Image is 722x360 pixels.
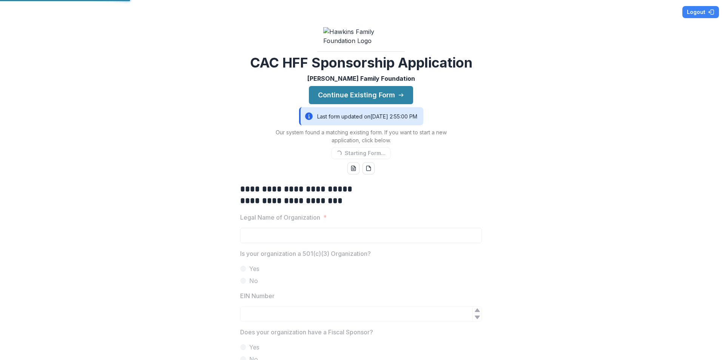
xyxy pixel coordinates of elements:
button: Starting Form... [332,147,390,159]
img: Hawkins Family Foundation Logo [323,27,399,45]
p: Legal Name of Organization [240,213,320,222]
button: pdf-download [363,162,375,174]
p: Our system found a matching existing form. If you want to start a new application, click below. [267,128,455,144]
button: Continue Existing Form [309,86,413,104]
button: Logout [682,6,719,18]
span: No [249,276,258,285]
button: word-download [347,162,359,174]
p: [PERSON_NAME] Family Foundation [307,74,415,83]
p: Is your organization a 501(c)(3) Organization? [240,249,371,258]
p: Does your organization have a Fiscal Sponsor? [240,328,373,337]
h2: CAC HFF Sponsorship Application [250,55,472,71]
span: Yes [249,343,259,352]
span: Yes [249,264,259,273]
p: EIN Number [240,291,275,300]
div: Last form updated on [DATE] 2:55:00 PM [299,107,423,125]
